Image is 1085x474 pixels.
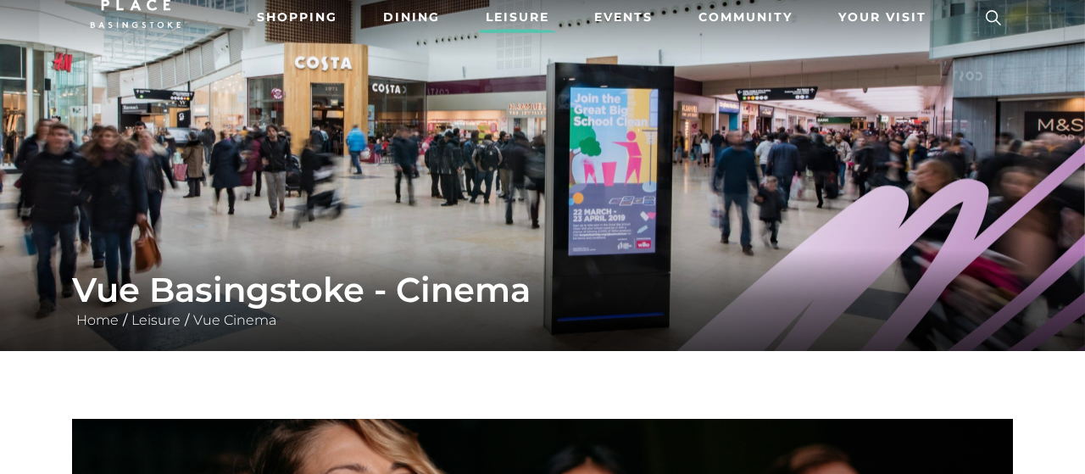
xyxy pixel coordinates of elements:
[692,2,799,33] a: Community
[250,2,344,33] a: Shopping
[189,312,281,328] a: Vue Cinema
[479,2,556,33] a: Leisure
[127,312,185,328] a: Leisure
[72,312,123,328] a: Home
[376,2,447,33] a: Dining
[59,270,1026,331] div: / /
[838,8,926,26] span: Your Visit
[832,2,942,33] a: Your Visit
[72,270,1013,310] h1: Vue Basingstoke - Cinema
[587,2,659,33] a: Events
